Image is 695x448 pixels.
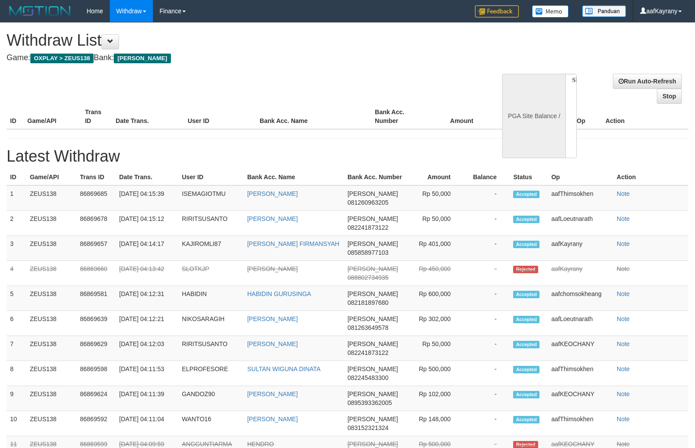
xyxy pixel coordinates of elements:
[26,286,76,311] td: ZEUS138
[26,411,76,436] td: ZEUS138
[247,265,298,272] a: [PERSON_NAME]
[7,54,455,62] h4: Game: Bank:
[178,261,244,286] td: SLOTKJP
[116,286,178,311] td: [DATE] 04:12:31
[7,386,26,411] td: 9
[347,349,388,356] span: 082241873122
[24,104,81,129] th: Game/API
[513,266,538,273] span: Rejected
[548,236,613,261] td: aafKayrany
[617,415,630,423] a: Note
[347,190,398,197] span: [PERSON_NAME]
[344,169,410,185] th: Bank Acc. Number
[410,286,464,311] td: Rp 600,000
[347,315,398,322] span: [PERSON_NAME]
[548,386,613,411] td: aafKEOCHANY
[347,399,392,406] span: 0895393362005
[30,54,94,63] span: OXPLAY > ZEUS138
[347,299,388,306] span: 082181897680
[76,236,116,261] td: 86869657
[244,169,344,185] th: Bank Acc. Name
[548,211,613,236] td: aafLoeutnarath
[347,424,388,431] span: 083152321324
[26,386,76,411] td: ZEUS138
[26,185,76,211] td: ZEUS138
[371,104,429,129] th: Bank Acc. Number
[178,311,244,336] td: NIKOSARAGIH
[464,336,510,361] td: -
[573,104,602,129] th: Op
[347,374,388,381] span: 082245483300
[464,261,510,286] td: -
[510,169,548,185] th: Status
[602,104,688,129] th: Action
[464,211,510,236] td: -
[486,104,539,129] th: Balance
[76,185,116,211] td: 86869685
[347,265,398,272] span: [PERSON_NAME]
[617,390,630,397] a: Note
[464,386,510,411] td: -
[247,415,298,423] a: [PERSON_NAME]
[26,361,76,386] td: ZEUS138
[410,261,464,286] td: Rp 450,000
[513,216,539,223] span: Accepted
[532,5,569,18] img: Button%20Memo.svg
[617,441,630,448] a: Note
[7,148,688,165] h1: Latest Withdraw
[617,240,630,247] a: Note
[548,336,613,361] td: aafKEOCHANY
[548,361,613,386] td: aafThimsokhen
[513,366,539,373] span: Accepted
[7,411,26,436] td: 10
[347,199,388,206] span: 081260963205
[116,386,178,411] td: [DATE] 04:11:39
[178,336,244,361] td: RIRITSUSANTO
[548,169,613,185] th: Op
[116,236,178,261] td: [DATE] 04:14:17
[464,411,510,436] td: -
[347,224,388,231] span: 082241873122
[26,261,76,286] td: ZEUS138
[178,236,244,261] td: KAJIROMLI87
[178,411,244,436] td: WANTO16
[247,441,274,448] a: HENDRO
[548,185,613,211] td: aafThimsokhen
[513,241,539,248] span: Accepted
[410,311,464,336] td: Rp 302,000
[617,315,630,322] a: Note
[26,311,76,336] td: ZEUS138
[116,311,178,336] td: [DATE] 04:12:21
[347,215,398,222] span: [PERSON_NAME]
[7,211,26,236] td: 2
[178,386,244,411] td: GANDOZ90
[26,336,76,361] td: ZEUS138
[657,89,682,104] a: Stop
[347,240,398,247] span: [PERSON_NAME]
[410,386,464,411] td: Rp 102,000
[475,5,519,18] img: Feedback.jpg
[7,32,455,49] h1: Withdraw List
[247,240,340,247] a: [PERSON_NAME] FIRMANSYAH
[613,74,682,89] a: Run Auto-Refresh
[548,311,613,336] td: aafLoeutnarath
[347,290,398,297] span: [PERSON_NAME]
[247,390,298,397] a: [PERSON_NAME]
[464,185,510,211] td: -
[464,361,510,386] td: -
[112,104,184,129] th: Date Trans.
[184,104,256,129] th: User ID
[26,169,76,185] th: Game/API
[178,185,244,211] td: ISEMAGIOTMU
[7,104,24,129] th: ID
[116,361,178,386] td: [DATE] 04:11:53
[617,365,630,372] a: Note
[613,169,688,185] th: Action
[178,361,244,386] td: ELPROFESORE
[7,336,26,361] td: 7
[114,54,170,63] span: [PERSON_NAME]
[347,415,398,423] span: [PERSON_NAME]
[81,104,112,129] th: Trans ID
[76,311,116,336] td: 86869639
[617,290,630,297] a: Note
